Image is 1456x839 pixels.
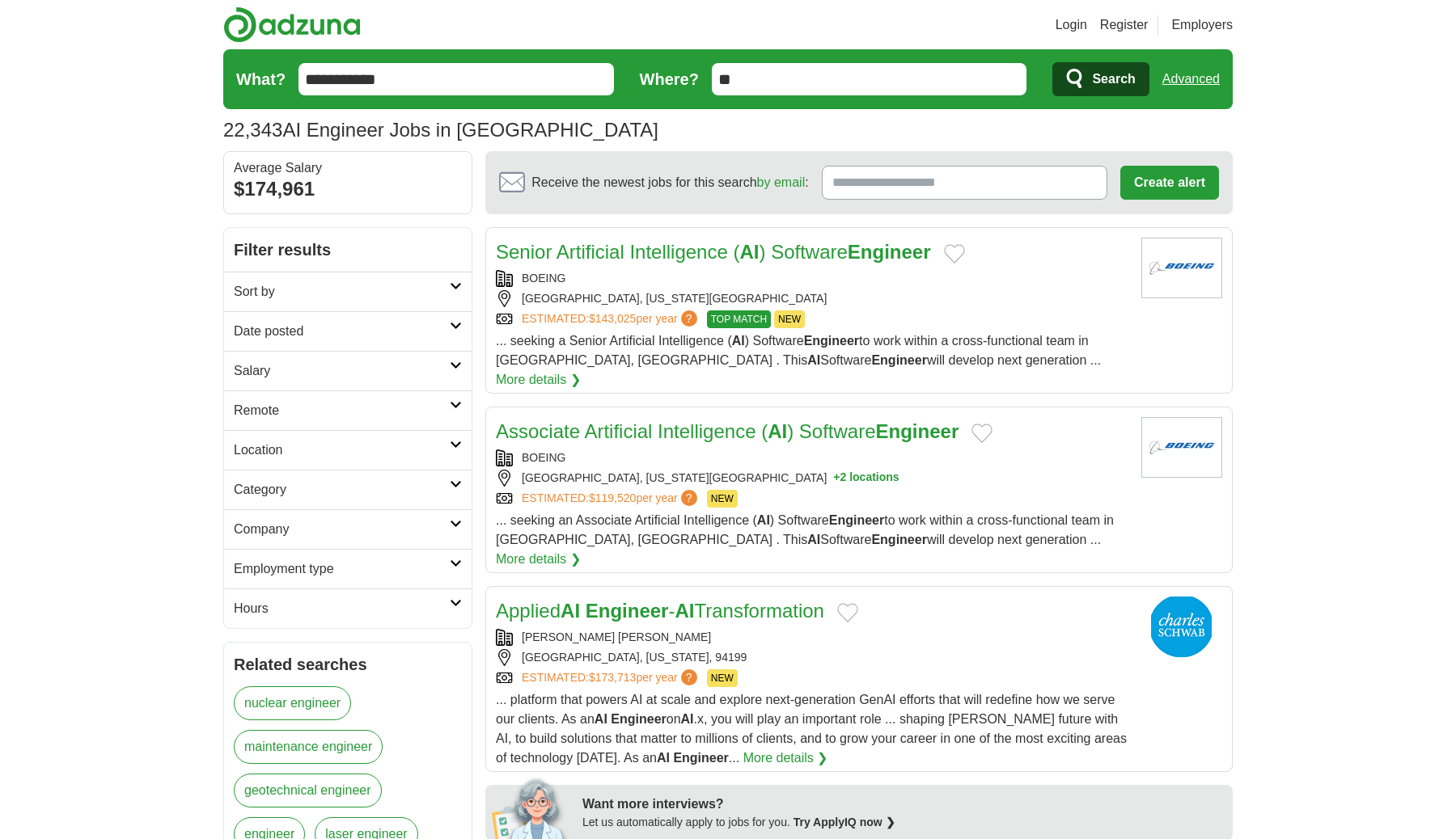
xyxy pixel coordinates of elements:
a: [PERSON_NAME] [PERSON_NAME] [522,630,711,643]
button: Add to favorite jobs [944,244,965,264]
div: Let us automatically apply to jobs for you. [582,814,1223,831]
h2: Company [234,520,450,539]
strong: Engineer [848,241,931,263]
span: $143,025 [589,312,636,325]
h2: Employment type [234,559,450,579]
span: NEW [774,310,805,328]
a: Salary [224,351,472,390]
button: Add to favorite jobs [971,424,993,443]
strong: AI [739,241,759,263]
a: Employers [1171,15,1233,35]
div: $174,961 [234,175,462,204]
label: What? [236,67,286,91]
a: Advanced [1162,63,1220,95]
h1: AI Engineer Jobs in [GEOGRAPHIC_DATA] [223,119,658,141]
a: Try ApplyIQ now ❯ [794,816,895,828]
img: Adzuna logo [223,6,361,43]
span: NEW [707,669,738,687]
strong: Engineer [673,751,728,765]
h2: Sort by [234,282,450,301]
span: TOP MATCH [707,310,771,328]
span: ... platform that powers AI at scale and explore next-generation GenAI efforts that will redefine... [496,693,1127,765]
span: 22,343 [223,116,282,145]
a: Sort by [224,272,472,311]
button: +2 locations [833,470,899,487]
a: Register [1100,15,1149,35]
div: Average Salary [234,162,462,175]
h2: Salary [234,361,450,381]
strong: Engineer [876,420,959,442]
a: ESTIMATED:$173,713per year? [522,669,700,687]
strong: AI [807,353,820,367]
span: ... seeking a Senior Artificial Intelligence ( ) Software to work within a cross-functional team ... [496,334,1101,367]
button: Create alert [1120,166,1219,200]
span: Search [1092,63,1135,95]
a: Category [224,470,472,509]
h2: Hours [234,599,450,618]
a: by email [757,175,806,189]
h2: Category [234,480,450,500]
span: ? [681,310,697,327]
a: Location [224,430,472,470]
strong: AI [807,533,820,546]
a: geotechnical engineer [234,774,382,807]
strong: AI [732,334,745,348]
a: Hours [224,588,472,628]
a: Employment type [224,549,472,588]
h2: Date posted [234,322,450,341]
a: AppliedAI Engineer-AITransformation [496,600,824,622]
strong: Engineer [586,600,669,622]
h2: Filter results [224,228,472,272]
strong: AI [681,712,694,726]
strong: AI [757,513,770,527]
strong: Engineer [829,513,884,527]
a: ESTIMATED:$119,520per year? [522,490,700,508]
span: Receive the newest jobs for this search : [531,173,808,192]
a: ESTIMATED:$143,025per year? [522,310,700,328]
strong: AI [657,751,670,765]
span: ? [681,490,697,506]
strong: Engineer [611,712,666,726]
a: Date posted [224,311,472,351]
span: $173,713 [589,671,636,684]
a: More details ❯ [496,550,581,569]
strong: AI [561,600,580,622]
div: [GEOGRAPHIC_DATA], [US_STATE][GEOGRAPHIC_DATA] [496,470,1128,487]
span: + [833,470,840,487]
h2: Location [234,441,450,460]
strong: Engineer [871,353,926,367]
img: Charles Schwab logo [1141,597,1222,657]
img: BOEING logo [1141,417,1222,478]
button: Search [1052,62,1149,96]
span: ? [681,669,697,685]
div: [GEOGRAPHIC_DATA], [US_STATE][GEOGRAPHIC_DATA] [496,290,1128,307]
h2: Remote [234,401,450,420]
h2: Related searches [234,652,462,677]
strong: AI [675,600,694,622]
span: NEW [707,490,738,508]
span: ... seeking an Associate Artificial Intelligence ( ) Software to work within a cross-functional t... [496,513,1114,546]
img: BOEING logo [1141,238,1222,298]
a: nuclear engineer [234,686,351,720]
strong: Engineer [871,533,926,546]
a: More details ❯ [743,748,828,768]
a: Associate Artificial Intelligence (AI) SoftwareEngineer [496,420,959,442]
a: More details ❯ [496,370,581,390]
a: BOEING [522,451,565,464]
a: Remote [224,390,472,430]
strong: AI [595,712,607,726]
span: $119,520 [589,491,636,504]
a: Company [224,509,472,549]
div: [GEOGRAPHIC_DATA], [US_STATE], 94199 [496,649,1128,666]
div: Want more interviews? [582,795,1223,814]
a: Senior Artificial Intelligence (AI) SoftwareEngineer [496,241,931,263]
label: Where? [640,67,699,91]
button: Add to favorite jobs [837,603,858,622]
a: maintenance engineer [234,730,383,764]
strong: AI [768,420,787,442]
a: Login [1056,15,1087,35]
strong: Engineer [804,334,859,348]
a: BOEING [522,272,565,285]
